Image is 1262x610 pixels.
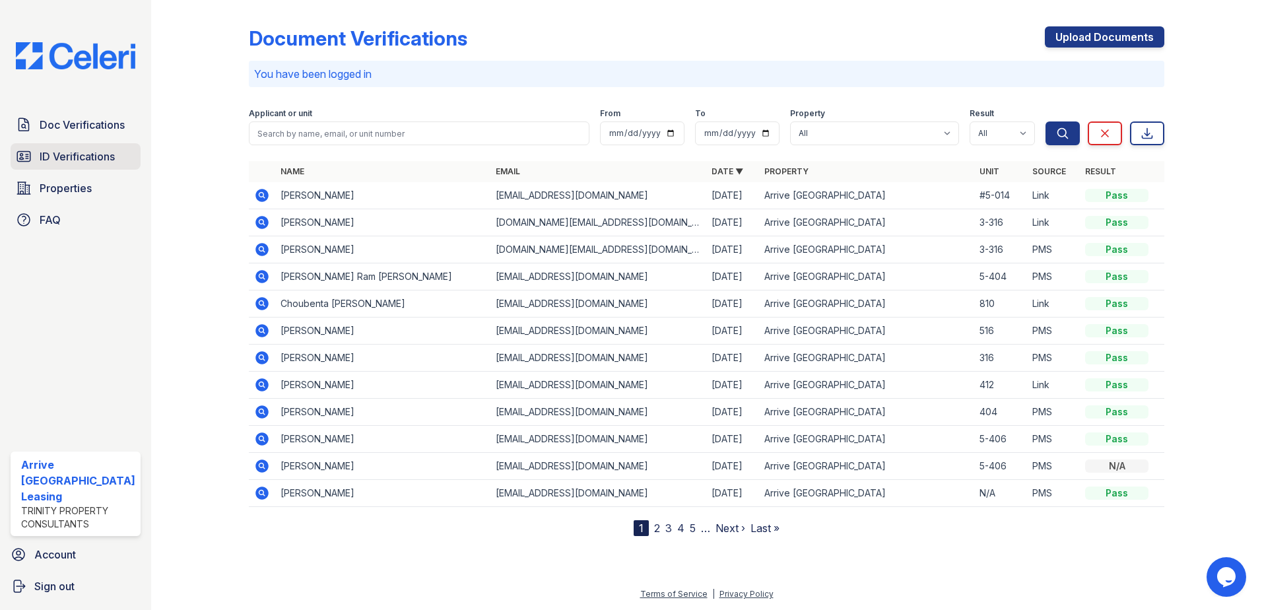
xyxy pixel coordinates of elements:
div: Pass [1085,324,1148,337]
td: 412 [974,372,1027,399]
td: PMS [1027,480,1080,507]
td: [EMAIL_ADDRESS][DOMAIN_NAME] [490,182,706,209]
td: [EMAIL_ADDRESS][DOMAIN_NAME] [490,453,706,480]
td: PMS [1027,453,1080,480]
td: [PERSON_NAME] Ram [PERSON_NAME] [275,263,491,290]
a: Privacy Policy [719,589,774,599]
td: [DATE] [706,182,759,209]
td: [DATE] [706,318,759,345]
td: Arrive [GEOGRAPHIC_DATA] [759,372,975,399]
td: [DATE] [706,263,759,290]
span: ID Verifications [40,149,115,164]
td: [PERSON_NAME] [275,399,491,426]
td: [DATE] [706,236,759,263]
label: Applicant or unit [249,108,312,119]
a: ID Verifications [11,143,141,170]
a: Upload Documents [1045,26,1164,48]
a: Sign out [5,573,146,599]
td: [EMAIL_ADDRESS][DOMAIN_NAME] [490,318,706,345]
td: 5-406 [974,453,1027,480]
td: [DATE] [706,426,759,453]
td: 3-316 [974,236,1027,263]
td: [DATE] [706,372,759,399]
td: Link [1027,182,1080,209]
td: 516 [974,318,1027,345]
label: Result [970,108,994,119]
td: 3-316 [974,209,1027,236]
td: Link [1027,209,1080,236]
td: N/A [974,480,1027,507]
span: Account [34,547,76,562]
div: 1 [634,520,649,536]
td: PMS [1027,263,1080,290]
td: PMS [1027,236,1080,263]
a: Unit [980,166,999,176]
div: Pass [1085,189,1148,202]
td: PMS [1027,345,1080,372]
span: FAQ [40,212,61,228]
td: [PERSON_NAME] [275,345,491,372]
td: 404 [974,399,1027,426]
td: Arrive [GEOGRAPHIC_DATA] [759,345,975,372]
td: [EMAIL_ADDRESS][DOMAIN_NAME] [490,263,706,290]
td: [PERSON_NAME] [275,318,491,345]
td: Arrive [GEOGRAPHIC_DATA] [759,453,975,480]
div: Trinity Property Consultants [21,504,135,531]
td: [DOMAIN_NAME][EMAIL_ADDRESS][DOMAIN_NAME] [490,209,706,236]
input: Search by name, email, or unit number [249,121,590,145]
td: Arrive [GEOGRAPHIC_DATA] [759,209,975,236]
a: FAQ [11,207,141,233]
a: 2 [654,522,660,535]
label: Property [790,108,825,119]
td: #5-014 [974,182,1027,209]
td: [DOMAIN_NAME][EMAIL_ADDRESS][DOMAIN_NAME] [490,236,706,263]
td: [DATE] [706,399,759,426]
td: 810 [974,290,1027,318]
td: [EMAIL_ADDRESS][DOMAIN_NAME] [490,480,706,507]
div: Pass [1085,243,1148,256]
div: Arrive [GEOGRAPHIC_DATA] Leasing [21,457,135,504]
p: You have been logged in [254,66,1160,82]
td: [PERSON_NAME] [275,236,491,263]
td: [DATE] [706,345,759,372]
td: [EMAIL_ADDRESS][DOMAIN_NAME] [490,426,706,453]
td: [DATE] [706,453,759,480]
iframe: chat widget [1207,557,1249,597]
div: | [712,589,715,599]
div: Pass [1085,297,1148,310]
div: Pass [1085,270,1148,283]
td: [PERSON_NAME] [275,480,491,507]
td: [PERSON_NAME] [275,453,491,480]
td: [DATE] [706,290,759,318]
td: Arrive [GEOGRAPHIC_DATA] [759,263,975,290]
label: From [600,108,620,119]
a: 5 [690,522,696,535]
td: 5-406 [974,426,1027,453]
a: Doc Verifications [11,112,141,138]
a: Terms of Service [640,589,708,599]
td: [EMAIL_ADDRESS][DOMAIN_NAME] [490,399,706,426]
a: Property [764,166,809,176]
td: Link [1027,290,1080,318]
label: To [695,108,706,119]
td: [EMAIL_ADDRESS][DOMAIN_NAME] [490,345,706,372]
td: [EMAIL_ADDRESS][DOMAIN_NAME] [490,290,706,318]
td: Arrive [GEOGRAPHIC_DATA] [759,182,975,209]
td: Arrive [GEOGRAPHIC_DATA] [759,290,975,318]
a: Source [1032,166,1066,176]
div: N/A [1085,459,1148,473]
a: Date ▼ [712,166,743,176]
td: [EMAIL_ADDRESS][DOMAIN_NAME] [490,372,706,399]
td: [PERSON_NAME] [275,426,491,453]
a: Next › [715,522,745,535]
td: PMS [1027,426,1080,453]
td: 316 [974,345,1027,372]
td: [DATE] [706,480,759,507]
div: Document Verifications [249,26,467,50]
a: Last » [750,522,780,535]
a: 3 [665,522,672,535]
td: PMS [1027,318,1080,345]
td: [DATE] [706,209,759,236]
td: Choubenta [PERSON_NAME] [275,290,491,318]
td: Arrive [GEOGRAPHIC_DATA] [759,426,975,453]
